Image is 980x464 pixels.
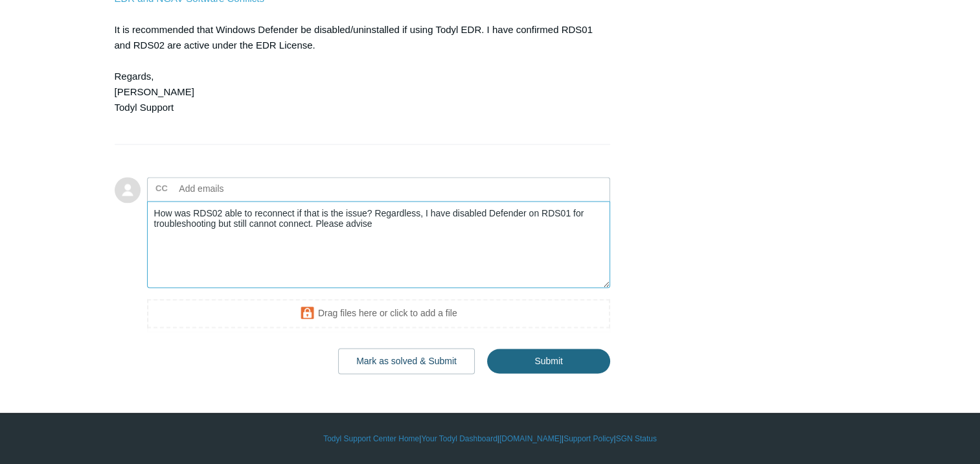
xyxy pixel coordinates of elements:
a: SGN Status [616,433,657,445]
label: CC [155,179,168,198]
button: Mark as solved & Submit [338,348,475,374]
a: [DOMAIN_NAME] [499,433,562,445]
a: Todyl Support Center Home [323,433,419,445]
textarea: Add your reply [147,201,611,288]
a: Support Policy [564,433,613,445]
input: Add emails [174,179,313,198]
a: Your Todyl Dashboard [421,433,497,445]
input: Submit [487,349,610,373]
div: | | | | [115,433,866,445]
